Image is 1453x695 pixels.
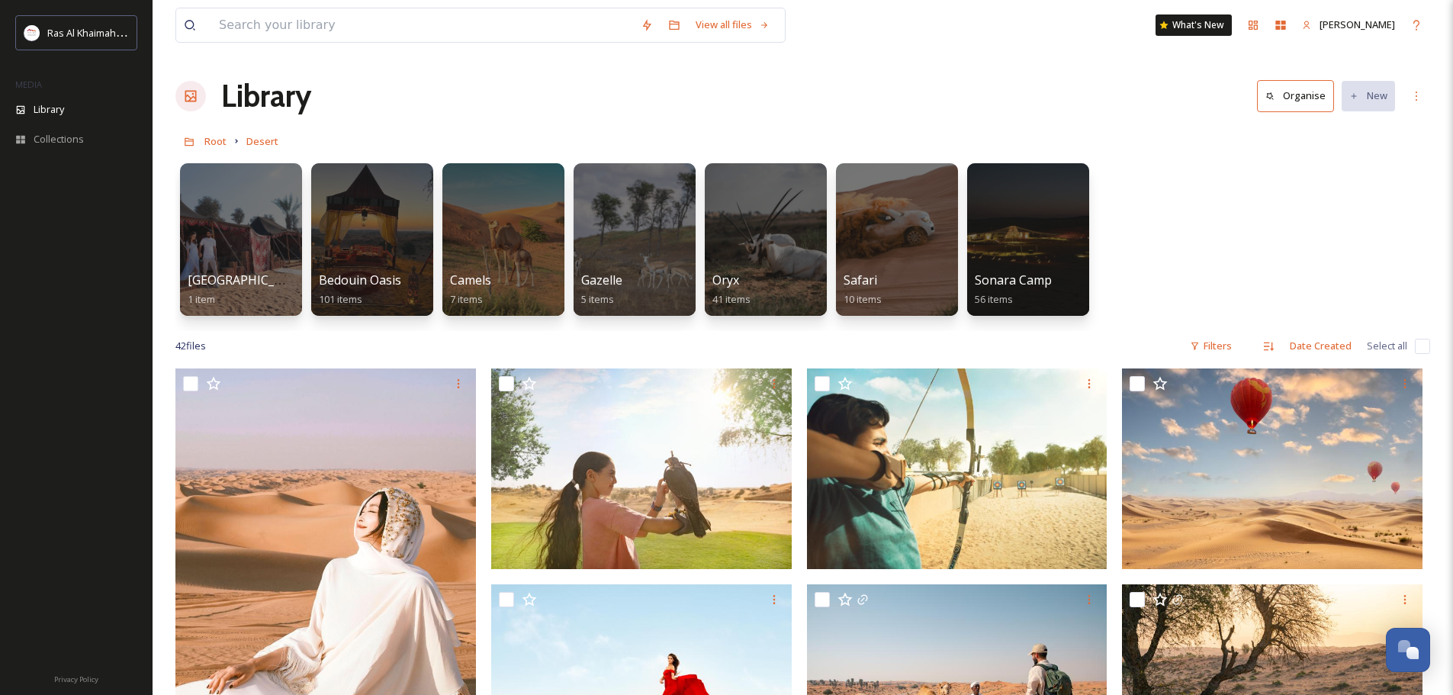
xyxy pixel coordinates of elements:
[211,8,633,42] input: Search your library
[204,134,227,148] span: Root
[47,25,263,40] span: Ras Al Khaimah Tourism Development Authority
[1182,331,1239,361] div: Filters
[221,73,311,119] a: Library
[204,132,227,150] a: Root
[175,339,206,353] span: 42 file s
[246,132,278,150] a: Desert
[975,292,1013,306] span: 56 items
[844,272,877,288] span: Safari
[1122,368,1422,569] img: Hot Air Balloon.jpg
[1342,81,1395,111] button: New
[54,674,98,684] span: Privacy Policy
[54,669,98,687] a: Privacy Policy
[1156,14,1232,36] a: What's New
[450,273,491,306] a: Camels7 items
[450,272,491,288] span: Camels
[712,273,751,306] a: Oryx41 items
[1367,339,1407,353] span: Select all
[581,292,614,306] span: 5 items
[581,273,622,306] a: Gazelle5 items
[24,25,40,40] img: Logo_RAKTDA_RGB-01.png
[712,272,739,288] span: Oryx
[844,273,882,306] a: Safari10 items
[246,134,278,148] span: Desert
[188,273,310,306] a: [GEOGRAPHIC_DATA]1 item
[15,79,42,90] span: MEDIA
[688,10,777,40] a: View all files
[188,272,310,288] span: [GEOGRAPHIC_DATA]
[1320,18,1395,31] span: [PERSON_NAME]
[319,292,362,306] span: 101 items
[319,272,401,288] span: Bedouin Oasis
[1257,80,1334,111] button: Organise
[975,273,1052,306] a: Sonara Camp56 items
[1282,331,1359,361] div: Date Created
[1294,10,1403,40] a: [PERSON_NAME]
[581,272,622,288] span: Gazelle
[491,368,792,569] img: Falcon show RAK.jpg
[1386,628,1430,672] button: Open Chat
[1257,80,1342,111] a: Organise
[807,368,1107,569] img: Archery RAK.jpg
[975,272,1052,288] span: Sonara Camp
[34,132,84,146] span: Collections
[450,292,483,306] span: 7 items
[844,292,882,306] span: 10 items
[34,102,64,117] span: Library
[319,273,401,306] a: Bedouin Oasis101 items
[712,292,751,306] span: 41 items
[188,292,215,306] span: 1 item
